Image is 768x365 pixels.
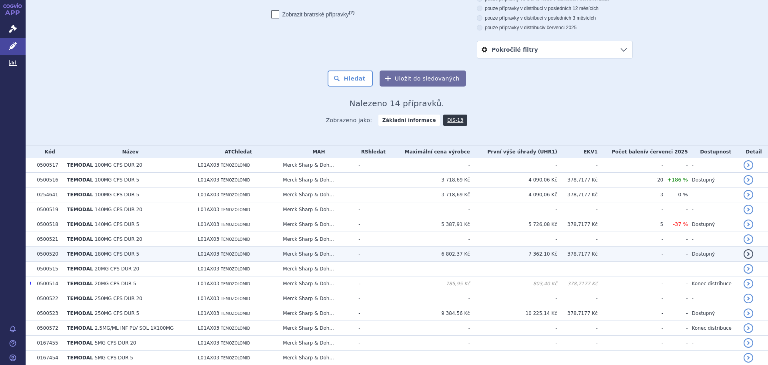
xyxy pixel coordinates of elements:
[388,188,470,202] td: 3 718,69 Kč
[470,321,557,336] td: -
[194,146,279,158] th: ATC
[198,177,220,183] span: L01AX03
[95,311,139,316] span: 250MG CPS DUR 5
[198,340,220,346] span: L01AX03
[557,146,598,158] th: EKV1
[33,217,63,232] td: 0500518
[598,217,663,232] td: 5
[95,340,136,346] span: 5MG CPS DUR 20
[198,296,220,301] span: L01AX03
[688,202,740,217] td: -
[557,173,598,188] td: 378,7177 Kč
[198,311,220,316] span: L01AX03
[368,149,386,155] a: vyhledávání neobsahuje žádnou platnou referenční skupinu
[221,356,250,360] span: TEMOZOLOMID
[557,247,598,262] td: 378,7177 Kč
[67,340,93,346] span: TEMODAL
[388,276,470,291] td: 785,95 Kč
[744,160,753,170] a: detail
[470,291,557,306] td: -
[744,249,753,259] a: detail
[663,247,688,262] td: -
[33,247,63,262] td: 0500520
[744,338,753,348] a: detail
[30,281,32,286] span: Poslední data tohoto produktu jsou ze SCAU platného k 01.05.2023.
[33,158,63,173] td: 0500517
[663,262,688,276] td: -
[470,262,557,276] td: -
[67,251,93,257] span: TEMODAL
[67,236,93,242] span: TEMODAL
[744,190,753,200] a: detail
[557,202,598,217] td: -
[354,306,388,321] td: -
[663,306,688,321] td: -
[744,279,753,288] a: detail
[557,276,598,291] td: 378,7177 Kč
[688,146,740,158] th: Dostupnost
[688,276,740,291] td: Konec distribuce
[388,321,470,336] td: -
[598,321,663,336] td: -
[198,355,220,361] span: L01AX03
[663,321,688,336] td: -
[557,232,598,247] td: -
[663,202,688,217] td: -
[388,336,470,351] td: -
[63,146,194,158] th: Název
[688,336,740,351] td: -
[688,173,740,188] td: Dostupný
[354,158,388,173] td: -
[33,306,63,321] td: 0500523
[354,336,388,351] td: -
[557,336,598,351] td: -
[598,146,688,158] th: Počet balení
[67,162,93,168] span: TEMODAL
[350,99,444,108] span: Nalezeno 14 přípravků.
[279,232,354,247] td: Merck Sharp & Doh...
[663,158,688,173] td: -
[354,232,388,247] td: -
[688,262,740,276] td: -
[198,236,220,242] span: L01AX03
[673,221,688,227] span: -37 %
[678,192,688,198] span: 0 %
[95,251,139,257] span: 180MG CPS DUR 5
[95,207,142,212] span: 140MG CPS DUR 20
[645,149,688,155] span: v červenci 2025
[33,232,63,247] td: 0500521
[388,217,470,232] td: 5 387,91 Kč
[95,296,142,301] span: 250MG CPS DUR 20
[744,205,753,214] a: detail
[663,276,688,291] td: -
[95,162,142,168] span: 100MG CPS DUR 20
[95,236,142,242] span: 180MG CPS DUR 20
[688,232,740,247] td: -
[388,158,470,173] td: -
[663,336,688,351] td: -
[67,207,93,212] span: TEMODAL
[33,188,63,202] td: 0254641
[67,355,93,361] span: TEMODAL
[95,222,139,227] span: 140MG CPS DUR 5
[354,217,388,232] td: -
[279,202,354,217] td: Merck Sharp & Doh...
[198,207,220,212] span: L01AX03
[354,202,388,217] td: -
[279,336,354,351] td: Merck Sharp & Doh...
[279,291,354,306] td: Merck Sharp & Doh...
[543,25,576,30] span: v červenci 2025
[744,309,753,318] a: detail
[388,262,470,276] td: -
[328,71,373,87] button: Hledat
[221,208,250,212] span: TEMOZOLOMID
[33,321,63,336] td: 0500572
[354,321,388,336] td: -
[470,306,557,321] td: 10 225,14 Kč
[388,306,470,321] td: 9 384,56 Kč
[33,276,63,291] td: 0500514
[221,252,250,256] span: TEMOZOLOMID
[221,326,250,331] span: TEMOZOLOMID
[744,175,753,185] a: detail
[279,262,354,276] td: Merck Sharp & Doh...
